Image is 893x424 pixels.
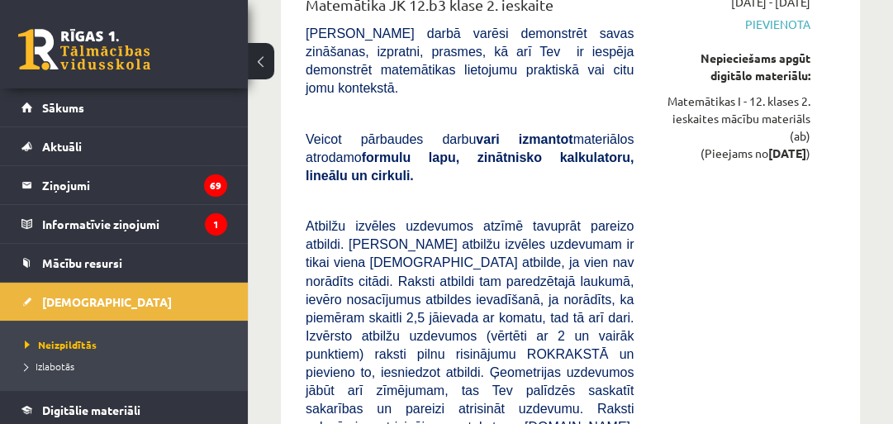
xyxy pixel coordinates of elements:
[25,337,231,352] a: Neizpildītās
[658,93,810,162] div: Matemātikas I - 12. klases 2. ieskaites mācību materiāls (ab) (Pieejams no )
[306,26,634,95] span: [PERSON_NAME] darbā varēsi demonstrēt savas zināšanas, izpratni, prasmes, kā arī Tev ir iespēja d...
[21,88,227,126] a: Sākums
[25,360,74,373] span: Izlabotās
[25,359,231,374] a: Izlabotās
[42,100,84,115] span: Sākums
[42,294,172,309] span: [DEMOGRAPHIC_DATA]
[42,205,227,243] legend: Informatīvie ziņojumi
[205,213,227,236] i: 1
[21,244,227,282] a: Mācību resursi
[42,255,122,270] span: Mācību resursi
[306,132,634,183] span: Veicot pārbaudes darbu materiālos atrodamo
[25,338,97,351] span: Neizpildītās
[768,145,806,160] strong: [DATE]
[18,29,150,70] a: Rīgas 1. Tālmācības vidusskola
[21,127,227,165] a: Aktuāli
[42,403,140,417] span: Digitālie materiāli
[42,139,82,154] span: Aktuāli
[658,50,810,84] div: Nepieciešams apgūt digitālo materiālu:
[658,16,810,33] span: Pievienota
[476,132,572,146] b: vari izmantot
[21,166,227,204] a: Ziņojumi69
[306,150,634,183] b: formulu lapu, zinātnisko kalkulatoru, lineālu un cirkuli.
[204,174,227,197] i: 69
[42,166,227,204] legend: Ziņojumi
[21,283,227,321] a: [DEMOGRAPHIC_DATA]
[21,205,227,243] a: Informatīvie ziņojumi1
